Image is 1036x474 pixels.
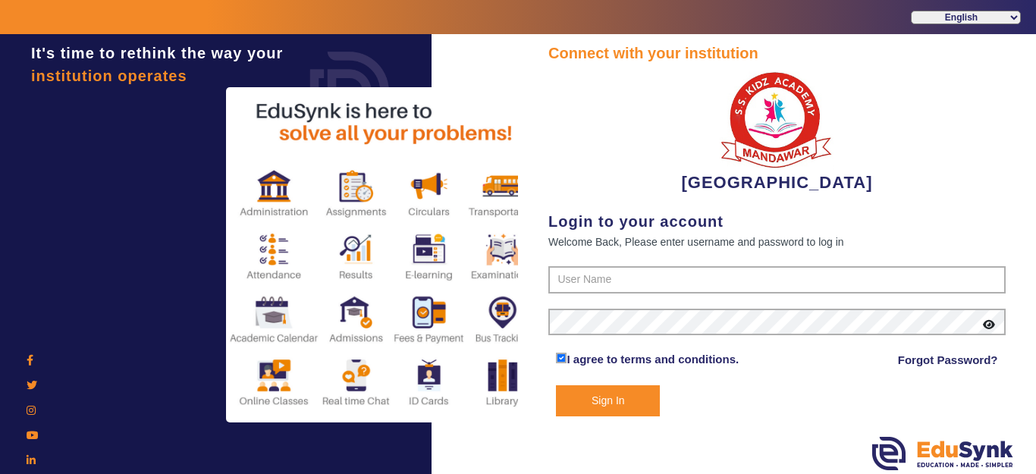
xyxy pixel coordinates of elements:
a: I agree to terms and conditions. [567,353,739,366]
img: b9104f0a-387a-4379-b368-ffa933cda262 [720,64,834,170]
button: Sign In [556,385,660,416]
span: institution operates [31,67,187,84]
div: Welcome Back, Please enter username and password to log in [548,233,1006,251]
img: login.png [293,34,407,148]
input: User Name [548,266,1006,294]
span: It's time to rethink the way your [31,45,283,61]
a: Forgot Password? [898,351,998,369]
img: login2.png [226,87,545,422]
img: edusynk.png [872,437,1013,470]
div: Connect with your institution [548,42,1006,64]
div: Login to your account [548,210,1006,233]
div: [GEOGRAPHIC_DATA] [548,64,1006,195]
